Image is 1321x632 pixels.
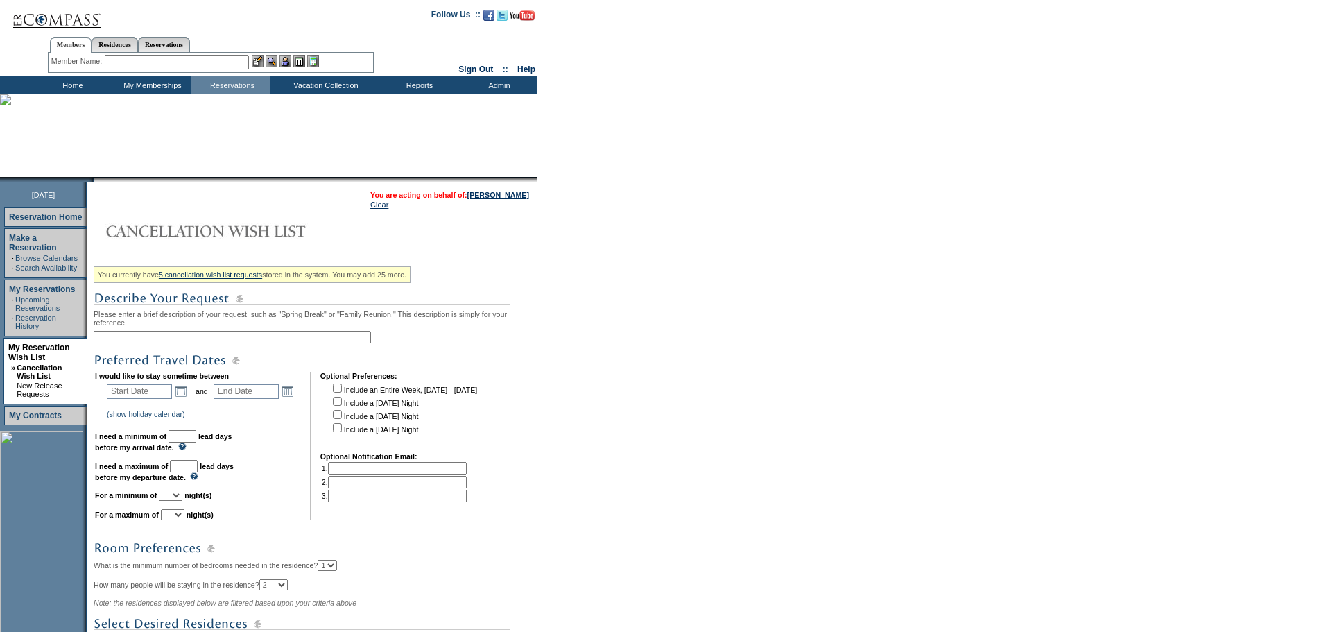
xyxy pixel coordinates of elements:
a: Members [50,37,92,53]
a: Follow us on Twitter [497,14,508,22]
td: Home [31,76,111,94]
b: lead days before my arrival date. [95,432,232,452]
a: Residences [92,37,138,52]
b: I would like to stay sometime between [95,372,229,380]
a: Upcoming Reservations [15,296,60,312]
td: · [12,254,14,262]
div: You currently have stored in the system. You may add 25 more. [94,266,411,283]
span: Note: the residences displayed below are filtered based upon your criteria above [94,599,356,607]
a: Make a Reservation [9,233,57,253]
img: subTtlRoomPreferences.gif [94,540,510,557]
b: » [11,364,15,372]
a: 5 cancellation wish list requests [159,271,262,279]
a: [PERSON_NAME] [467,191,529,199]
img: Subscribe to our YouTube Channel [510,10,535,21]
a: My Reservations [9,284,75,294]
img: Reservations [293,55,305,67]
a: Search Availability [15,264,77,272]
a: Sign Out [458,65,493,74]
img: questionMark_lightBlue.gif [190,472,198,480]
td: Admin [458,76,537,94]
td: Vacation Collection [270,76,378,94]
a: Open the calendar popup. [173,384,189,399]
td: Follow Us :: [431,8,481,25]
img: View [266,55,277,67]
img: questionMark_lightBlue.gif [178,443,187,450]
td: Include an Entire Week, [DATE] - [DATE] Include a [DATE] Night Include a [DATE] Night Include a [... [330,382,477,443]
a: Open the calendar popup. [280,384,295,399]
td: · [12,264,14,272]
img: Follow us on Twitter [497,10,508,21]
a: My Reservation Wish List [8,343,70,362]
td: · [12,296,14,312]
a: Reservation History [15,314,56,330]
td: 2. [322,476,467,488]
input: Date format: M/D/Y. Shortcut keys: [T] for Today. [UP] or [.] for Next Day. [DOWN] or [,] for Pre... [214,384,279,399]
input: Date format: M/D/Y. Shortcut keys: [T] for Today. [UP] or [.] for Next Day. [DOWN] or [,] for Pre... [107,384,172,399]
td: 1. [322,462,467,475]
td: · [11,382,15,398]
b: Optional Preferences: [320,372,397,380]
a: Reservations [138,37,190,52]
b: night(s) [184,491,211,499]
a: (show holiday calendar) [107,410,185,418]
b: lead days before my departure date. [95,462,234,481]
a: New Release Requests [17,382,62,398]
b: Optional Notification Email: [320,452,417,461]
a: Reservation Home [9,212,82,222]
a: My Contracts [9,411,62,420]
span: [DATE] [32,191,55,199]
b: I need a minimum of [95,432,166,441]
a: Browse Calendars [15,254,78,262]
td: · [12,314,14,330]
a: Help [517,65,535,74]
b: For a maximum of [95,511,159,519]
td: Reports [378,76,458,94]
img: Cancellation Wish List [94,217,371,245]
img: promoShadowLeftCorner.gif [89,177,94,182]
img: Impersonate [279,55,291,67]
img: blank.gif [94,177,95,182]
a: Clear [370,200,388,209]
a: Become our fan on Facebook [483,14,494,22]
a: Cancellation Wish List [17,364,62,380]
img: b_calculator.gif [307,55,319,67]
img: Become our fan on Facebook [483,10,494,21]
b: For a minimum of [95,491,157,499]
span: You are acting on behalf of: [370,191,529,199]
td: My Memberships [111,76,191,94]
img: b_edit.gif [252,55,264,67]
a: Subscribe to our YouTube Channel [510,14,535,22]
span: :: [503,65,508,74]
td: 3. [322,490,467,502]
div: Member Name: [51,55,105,67]
td: Reservations [191,76,270,94]
td: and [193,382,210,401]
b: night(s) [187,511,214,519]
b: I need a maximum of [95,462,168,470]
